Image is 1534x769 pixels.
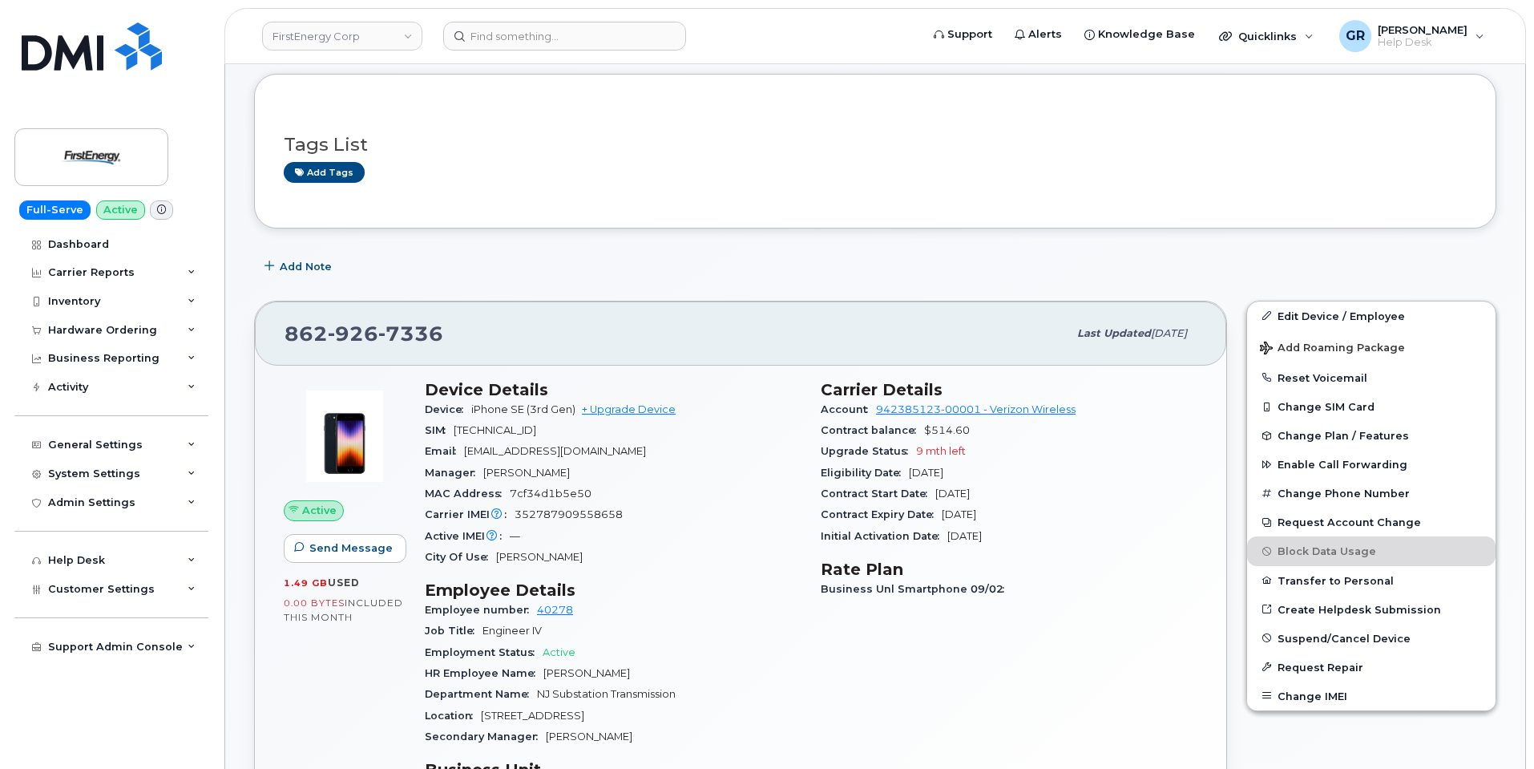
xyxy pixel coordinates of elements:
h3: Device Details [425,380,801,399]
span: [DATE] [942,508,976,520]
span: 926 [328,322,378,346]
button: Request Account Change [1247,508,1496,536]
a: Support [922,18,1003,51]
iframe: Messenger Launcher [1464,699,1522,757]
span: Manager [425,467,483,479]
span: 1.49 GB [284,577,328,589]
button: Change Phone Number [1247,479,1496,508]
span: [EMAIL_ADDRESS][DOMAIN_NAME] [464,445,646,457]
span: Suspend/Cancel Device [1278,632,1411,644]
button: Change SIM Card [1247,392,1496,421]
span: [PERSON_NAME] [496,551,583,563]
span: [PERSON_NAME] [1378,23,1467,36]
span: Business Unl Smartphone 09/02 [821,583,1012,595]
span: Active IMEI [425,530,510,542]
a: 942385123-00001 - Verizon Wireless [876,403,1076,415]
img: image20231002-3703462-1angbar.jpeg [297,388,393,484]
h3: Rate Plan [821,560,1197,579]
span: NJ Substation Transmission [537,688,676,700]
button: Send Message [284,534,406,563]
a: FirstEnergy Corp [262,22,422,51]
span: Initial Activation Date [821,530,947,542]
span: Alerts [1028,26,1062,42]
span: Active [543,646,575,658]
h3: Tags List [284,135,1467,155]
button: Change IMEI [1247,682,1496,710]
span: [STREET_ADDRESS] [481,710,584,722]
div: Quicklinks [1208,20,1325,52]
button: Request Repair [1247,653,1496,682]
span: — [510,530,520,542]
span: [PERSON_NAME] [543,667,630,679]
span: HR Employee Name [425,667,543,679]
span: Eligibility Date [821,467,909,479]
span: Add Note [280,259,332,274]
span: [DATE] [947,530,982,542]
span: $514.60 [924,424,970,436]
div: Gabriel Rains [1328,20,1496,52]
button: Suspend/Cancel Device [1247,624,1496,653]
span: 9 mth left [916,445,966,457]
span: Device [425,403,471,415]
a: Create Helpdesk Submission [1247,595,1496,624]
input: Find something... [443,22,686,51]
span: Department Name [425,688,537,700]
span: [DATE] [1151,327,1187,339]
span: Quicklinks [1238,30,1297,42]
h3: Employee Details [425,581,801,600]
button: Reset Voicemail [1247,363,1496,392]
span: Location [425,710,481,722]
span: Change Plan / Features [1278,430,1409,442]
span: Contract Expiry Date [821,508,942,520]
span: [DATE] [909,467,943,479]
span: Help Desk [1378,36,1467,49]
button: Transfer to Personal [1247,566,1496,595]
span: MAC Address [425,488,510,500]
span: Contract balance [821,424,924,436]
span: [PERSON_NAME] [483,467,570,479]
a: + Upgrade Device [582,403,676,415]
span: Active [302,503,337,518]
span: Email [425,445,464,457]
button: Add Note [254,253,345,281]
h3: Carrier Details [821,380,1197,399]
a: 40278 [537,604,573,616]
span: GR [1346,26,1365,46]
button: Add Roaming Package [1247,330,1496,363]
span: Contract Start Date [821,488,935,500]
button: Block Data Usage [1247,536,1496,565]
span: used [328,577,360,589]
button: Change Plan / Features [1247,421,1496,450]
span: Add Roaming Package [1260,342,1405,357]
span: Account [821,403,876,415]
span: iPhone SE (3rd Gen) [471,403,575,415]
a: Edit Device / Employee [1247,302,1496,330]
span: SIM [425,424,454,436]
span: 862 [285,322,443,346]
span: 7336 [378,322,443,346]
button: Enable Call Forwarding [1247,450,1496,479]
span: [DATE] [935,488,970,500]
a: Add tags [284,162,365,182]
span: Knowledge Base [1098,26,1195,42]
span: [TECHNICAL_ID] [454,424,536,436]
span: Upgrade Status [821,445,916,457]
span: Secondary Manager [425,731,546,743]
span: City Of Use [425,551,496,563]
span: 7cf34d1b5e50 [510,488,591,500]
span: Employee number [425,604,537,616]
span: Job Title [425,625,482,637]
span: Carrier IMEI [425,508,515,520]
span: 0.00 Bytes [284,597,345,609]
span: Send Message [309,540,393,556]
span: Last updated [1077,327,1151,339]
span: Support [947,26,992,42]
span: 352787909558658 [515,508,623,520]
span: Employment Status [425,646,543,658]
span: [PERSON_NAME] [546,731,632,743]
span: Engineer IV [482,625,542,637]
a: Knowledge Base [1073,18,1206,51]
span: Enable Call Forwarding [1278,459,1407,471]
span: included this month [284,597,403,623]
a: Alerts [1003,18,1073,51]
